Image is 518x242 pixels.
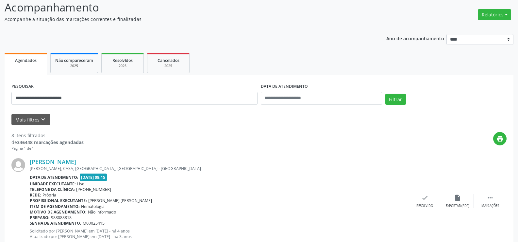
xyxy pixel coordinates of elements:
[30,158,76,165] a: [PERSON_NAME]
[55,64,93,68] div: 2025
[481,204,499,208] div: Mais ações
[76,187,111,192] span: [PHONE_NUMBER]
[30,204,80,209] b: Item de agendamento:
[88,209,116,215] span: Não informado
[11,158,25,172] img: img
[30,198,87,203] b: Profissional executante:
[11,139,84,146] div: de
[11,114,50,125] button: Mais filtroskeyboard_arrow_down
[446,204,469,208] div: Exportar (PDF)
[385,94,406,105] button: Filtrar
[15,58,37,63] span: Agendados
[30,215,50,220] b: Preparo:
[51,215,72,220] span: 988088818
[5,16,361,23] p: Acompanhe a situação das marcações correntes e finalizadas
[17,139,84,145] strong: 346448 marcações agendadas
[83,220,105,226] span: M00025415
[416,204,433,208] div: Resolvido
[493,132,507,145] button: print
[30,228,409,239] p: Solicitado por [PERSON_NAME] em [DATE] - há 4 anos Atualizado por [PERSON_NAME] em [DATE] - há 3 ...
[386,34,444,42] p: Ano de acompanhamento
[30,181,76,187] b: Unidade executante:
[487,194,494,201] i: 
[11,82,34,92] label: PESQUISAR
[80,174,107,181] span: [DATE] 08:15
[30,166,409,171] div: [PERSON_NAME], CASA, [GEOGRAPHIC_DATA], [GEOGRAPHIC_DATA] - [GEOGRAPHIC_DATA]
[261,82,308,92] label: DATA DE ATENDIMENTO
[421,194,428,201] i: check
[55,58,93,63] span: Não compareceram
[30,192,41,198] b: Rede:
[30,209,87,215] b: Motivo de agendamento:
[42,192,56,198] span: Própria
[81,204,105,209] span: Hematologia
[30,175,78,180] b: Data de atendimento:
[88,198,152,203] span: [PERSON_NAME] [PERSON_NAME]
[152,64,185,68] div: 2025
[30,220,81,226] b: Senha de atendimento:
[77,181,84,187] span: Hse
[40,116,47,123] i: keyboard_arrow_down
[106,64,139,68] div: 2025
[496,135,504,142] i: print
[478,9,511,20] button: Relatórios
[454,194,461,201] i: insert_drive_file
[11,132,84,139] div: 8 itens filtrados
[30,187,75,192] b: Telefone da clínica:
[112,58,133,63] span: Resolvidos
[11,146,84,151] div: Página 1 de 1
[158,58,179,63] span: Cancelados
